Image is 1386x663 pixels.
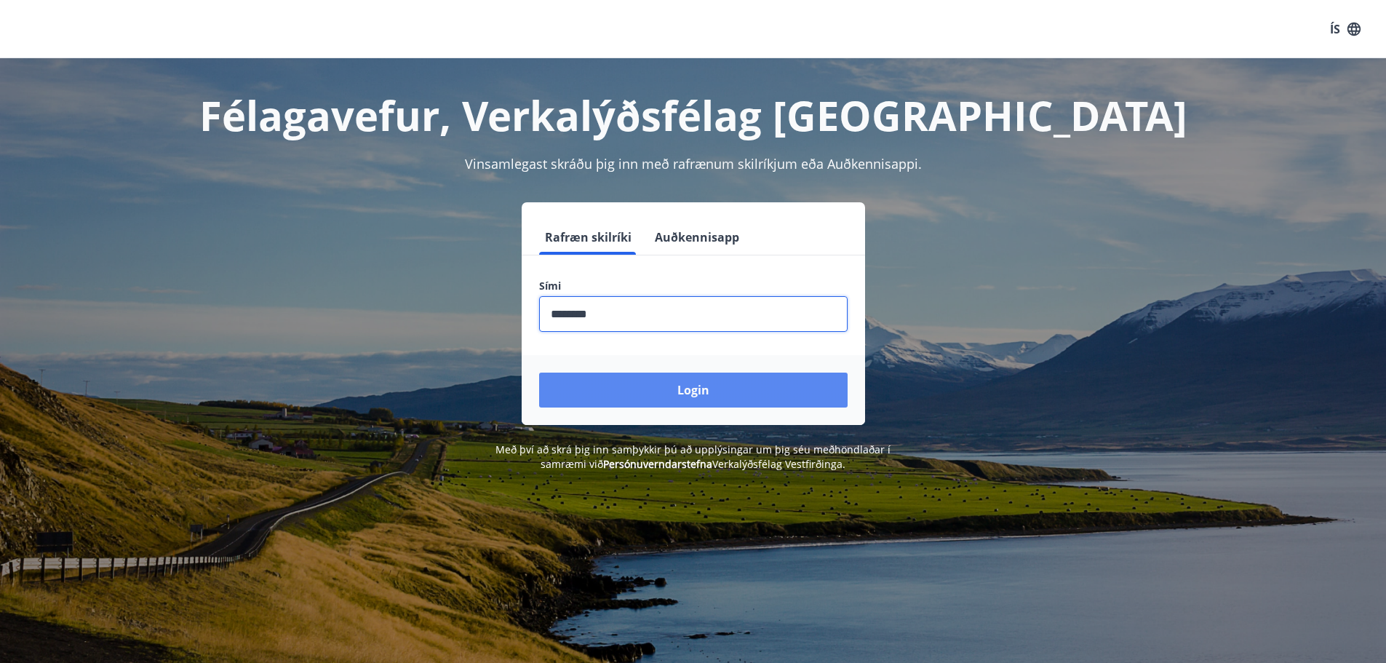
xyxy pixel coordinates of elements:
[539,220,637,255] button: Rafræn skilríki
[539,373,848,408] button: Login
[187,87,1200,143] h1: Félagavefur, Verkalýðsfélag [GEOGRAPHIC_DATA]
[465,155,922,172] span: Vinsamlegast skráðu þig inn með rafrænum skilríkjum eða Auðkennisappi.
[649,220,745,255] button: Auðkennisapp
[495,442,891,471] span: Með því að skrá þig inn samþykkir þú að upplýsingar um þig séu meðhöndlaðar í samræmi við Verkalý...
[1322,16,1369,42] button: ÍS
[603,457,712,471] a: Persónuverndarstefna
[539,279,848,293] label: Sími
